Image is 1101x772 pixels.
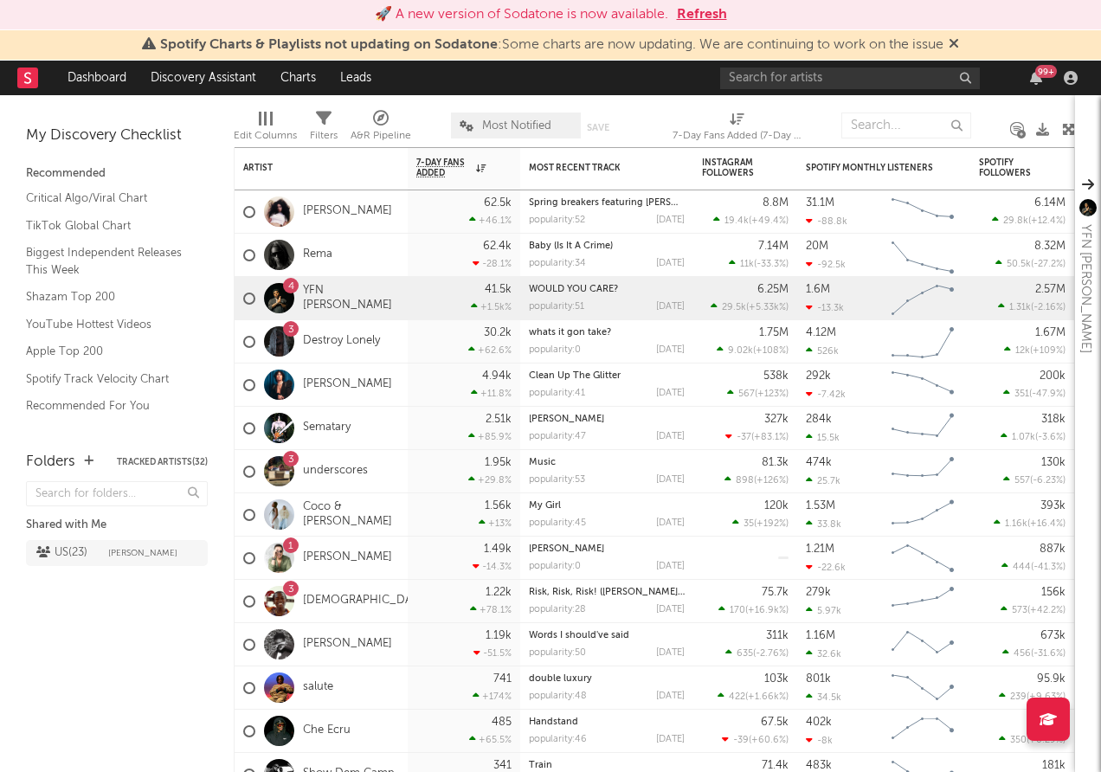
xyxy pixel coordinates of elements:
[529,216,585,225] div: popularity: 52
[757,519,786,529] span: +192 %
[1001,604,1066,615] div: ( )
[328,61,383,95] a: Leads
[656,562,685,571] div: [DATE]
[1003,216,1028,226] span: 29.8k
[303,550,392,565] a: [PERSON_NAME]
[1030,519,1063,529] span: +16.4 %
[26,287,190,306] a: Shazam Top 200
[1001,431,1066,442] div: ( )
[1040,630,1066,641] div: 673k
[1033,303,1063,312] span: -2.16 %
[673,104,802,154] div: 7-Day Fans Added (7-Day Fans Added)
[303,204,392,219] a: [PERSON_NAME]
[26,515,208,536] div: Shared with Me
[529,241,685,251] div: Baby (Is It A Crime)
[482,120,551,132] span: Most Notified
[702,158,763,178] div: Instagram Followers
[310,125,338,146] div: Filters
[1033,649,1063,659] span: -31.6 %
[1075,224,1096,353] div: YFN [PERSON_NAME]
[268,61,328,95] a: Charts
[656,518,685,528] div: [DATE]
[26,370,190,389] a: Spotify Track Velocity Chart
[493,760,512,771] div: 341
[1031,216,1063,226] span: +12.4 %
[529,328,611,338] a: whats it gon take?
[529,631,629,640] a: Words I should've said
[756,649,786,659] span: -2.76 %
[1030,606,1063,615] span: +42.2 %
[117,458,208,466] button: Tracked Artists(32)
[994,518,1066,529] div: ( )
[1032,389,1063,399] span: -47.9 %
[529,518,586,528] div: popularity: 45
[737,649,753,659] span: 635
[1015,346,1030,356] span: 12k
[806,648,841,659] div: 32.6k
[1035,284,1066,295] div: 2.57M
[529,259,586,268] div: popularity: 34
[303,284,399,313] a: YFN [PERSON_NAME]
[468,431,512,442] div: +85.9 %
[884,623,962,666] svg: Chart title
[160,38,943,52] span: : Some charts are now updating. We are continuing to work on the issue
[303,680,333,695] a: salute
[303,500,399,530] a: Coco & [PERSON_NAME]
[766,630,789,641] div: 311k
[529,631,685,640] div: Words I should've said
[884,363,962,407] svg: Chart title
[26,452,75,473] div: Folders
[806,432,840,443] div: 15.5k
[949,38,959,52] span: Dismiss
[656,432,685,441] div: [DATE]
[749,303,786,312] span: +5.33k %
[108,543,177,563] span: [PERSON_NAME]
[884,580,962,623] svg: Chart title
[737,433,751,442] span: -37
[656,302,685,312] div: [DATE]
[529,163,659,173] div: Most Recent Track
[529,501,561,511] a: My Girl
[529,389,585,398] div: popularity: 41
[806,327,836,338] div: 4.12M
[736,476,754,486] span: 898
[1003,474,1066,486] div: ( )
[992,215,1066,226] div: ( )
[806,370,831,382] div: 292k
[757,260,786,269] span: -33.3 %
[529,605,586,614] div: popularity: 28
[529,302,584,312] div: popularity: 51
[713,215,789,226] div: ( )
[884,450,962,493] svg: Chart title
[725,647,789,659] div: ( )
[717,344,789,356] div: ( )
[806,457,832,468] div: 474k
[806,302,844,313] div: -13.3k
[529,432,586,441] div: popularity: 47
[732,518,789,529] div: ( )
[1014,389,1029,399] span: 351
[806,518,841,530] div: 33.8k
[484,544,512,555] div: 1.49k
[656,389,685,398] div: [DATE]
[26,315,190,334] a: YouTube Hottest Videos
[529,761,552,770] a: Train
[751,736,786,745] span: +60.6 %
[884,234,962,277] svg: Chart title
[884,710,962,753] svg: Chart title
[1014,476,1030,486] span: 557
[673,125,802,146] div: 7-Day Fans Added (7-Day Fans Added)
[656,648,685,658] div: [DATE]
[26,164,208,184] div: Recommended
[138,61,268,95] a: Discovery Assistant
[26,243,190,279] a: Biggest Independent Releases This Week
[656,216,685,225] div: [DATE]
[757,389,786,399] span: +123 %
[529,761,685,770] div: Train
[1014,649,1031,659] span: 456
[806,692,841,703] div: 34.5k
[806,500,835,511] div: 1.53M
[884,537,962,580] svg: Chart title
[529,588,685,597] div: Risk, Risk, Risk! (Galen Tipton Remix)
[1038,433,1063,442] span: -3.6 %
